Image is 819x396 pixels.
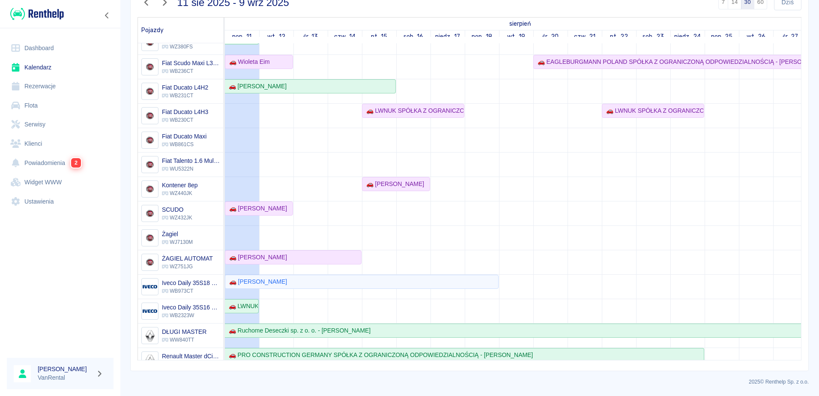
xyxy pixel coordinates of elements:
a: 12 sierpnia 2025 [265,30,287,43]
a: 15 sierpnia 2025 [369,30,390,43]
p: WZ751JG [162,263,213,270]
a: Renthelp logo [7,7,64,21]
img: Image [143,329,157,343]
h6: Fiat Talento 1.6 Multijet L2H1 Base [162,156,220,165]
img: Image [143,182,157,196]
h6: Iveco Daily 35S16 V (16m3) [162,303,220,312]
div: 🚗 Ruchome Deseczki sp. z o. o. - [PERSON_NAME] [225,326,371,335]
a: 17 sierpnia 2025 [433,30,462,43]
img: Image [143,304,157,318]
a: 13 sierpnia 2025 [301,30,320,43]
a: Serwisy [7,115,114,134]
a: 25 sierpnia 2025 [709,30,735,43]
img: Image [143,109,157,123]
a: Flota [7,96,114,115]
h6: ŻAGIEL AUTOMAT [162,254,213,263]
button: Zwiń nawigację [101,10,114,21]
p: WB973CT [162,287,220,295]
p: 2025 © Renthelp Sp. z o.o. [130,378,809,386]
p: WZ380FS [162,43,220,51]
a: 11 sierpnia 2025 [507,18,533,30]
h6: SCUDO [162,205,192,214]
div: 🚗 [PERSON_NAME] [225,82,287,91]
a: 20 sierpnia 2025 [540,30,561,43]
div: 🚗 [PERSON_NAME] [226,253,287,262]
a: Dashboard [7,39,114,58]
img: Image [143,84,157,99]
a: 23 sierpnia 2025 [640,30,666,43]
p: WB230CT [162,116,208,124]
p: WB861CS [162,141,206,148]
span: 2 [71,158,81,168]
img: Image [143,231,157,245]
h6: Fiat Ducato L4H3 [162,108,208,116]
div: 🚗 PRO CONSTRUCTION GERMANY SPÓŁKA Z OGRANICZONĄ ODPOWIEDZIALNOŚCIĄ - [PERSON_NAME] [225,351,533,360]
div: 🚗 [PERSON_NAME] [226,277,287,286]
img: Image [143,280,157,294]
img: Image [143,158,157,172]
a: 18 sierpnia 2025 [469,30,494,43]
a: Ustawienia [7,192,114,211]
span: Pojazdy [141,27,164,34]
a: 14 sierpnia 2025 [332,30,358,43]
h6: Żagiel [162,230,193,238]
p: WB231CT [162,92,208,99]
a: 16 sierpnia 2025 [401,30,426,43]
h6: Fiat Ducato L4H2 [162,83,208,92]
div: 🚗 Wioleta Eim [226,57,270,66]
a: 27 sierpnia 2025 [780,30,801,43]
div: 🚗 LWNUK SPÓŁKA Z OGRANICZONĄ ODPOWIEDZIALNOŚCIĄ - [PERSON_NAME] [363,106,463,115]
p: WB2323W [162,312,220,319]
p: WZ432JK [162,214,192,222]
h6: DŁUGI MASTER [162,327,206,336]
h6: Iveco Daily 35S18 Euro 6 L4H3 [162,279,220,287]
p: WW840TT [162,336,206,344]
img: Image [143,255,157,270]
a: Kalendarz [7,58,114,77]
a: Widget WWW [7,173,114,192]
div: 🚗 LWNUK SPÓŁKA Z OGRANICZONĄ ODPOWIEDZIALNOŚCIĄ - [PERSON_NAME] [225,302,258,311]
img: Image [143,207,157,221]
h6: Fiat Ducato Maxi [162,132,206,141]
div: 🚗 [PERSON_NAME] [363,180,424,189]
a: 24 sierpnia 2025 [672,30,703,43]
p: VanRental [38,373,93,382]
p: WB236CT [162,67,220,75]
h6: [PERSON_NAME] [38,365,93,373]
a: 11 sierpnia 2025 [230,30,254,43]
img: Image [143,353,157,367]
p: WU5322N [162,165,220,173]
a: 22 sierpnia 2025 [608,30,630,43]
a: 19 sierpnia 2025 [505,30,527,43]
p: WZ440JK [162,189,197,197]
h6: Kontener 8ep [162,181,197,189]
a: Klienci [7,134,114,153]
p: WJ7130M [162,238,193,246]
a: 26 sierpnia 2025 [744,30,768,43]
a: Powiadomienia2 [7,153,114,173]
a: 21 sierpnia 2025 [572,30,598,43]
img: Image [143,60,157,74]
h6: Fiat Scudo Maxi L3H1 [162,59,220,67]
a: Rezerwacje [7,77,114,96]
img: Image [143,133,157,147]
img: Renthelp logo [10,7,64,21]
h6: Renault Master dCi L3H2 Business [162,352,220,360]
div: 🚗 LWNUK SPÓŁKA Z OGRANICZONĄ ODPOWIEDZIALNOŚCIĄ - [PERSON_NAME] [603,106,703,115]
div: 🚗 [PERSON_NAME] [226,204,287,213]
